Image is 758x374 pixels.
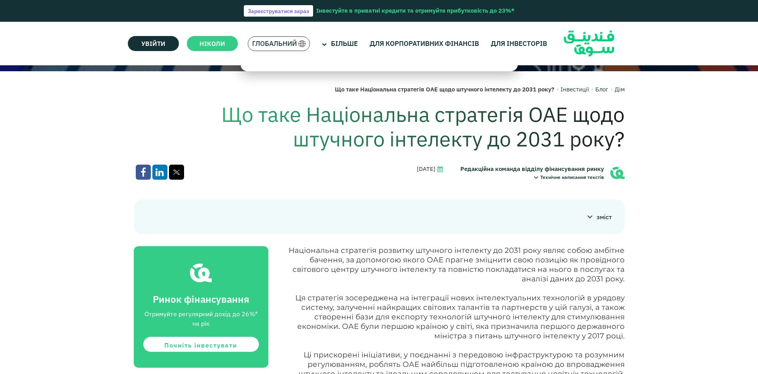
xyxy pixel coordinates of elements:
[615,85,625,93] a: Дім
[141,40,165,47] font: Увійти
[252,39,297,48] font: Глобальний
[550,24,628,64] img: Логотип
[248,8,309,15] font: Зареєструватися зараз
[595,85,608,93] a: Блог
[368,37,481,50] a: Для корпоративних фінансів
[417,165,435,173] font: [DATE]
[335,85,554,93] font: Що таке Національна стратегія ОАЕ щодо штучного інтелекту до 2031 року?
[610,166,625,180] img: Автор блогу
[560,85,589,93] a: Інвестиції
[143,337,259,352] a: Почніть інвестувати
[199,40,225,47] font: ніколи
[164,341,237,349] font: Почніть інвестувати
[295,293,625,340] font: Ця стратегія зосереджена на інтеграції нових інтелектуальних технологій в урядову систему, залуче...
[153,293,249,306] font: Ринок фінансування
[128,36,179,51] a: Увійти
[540,174,604,180] font: Технічне написання текстів
[489,37,549,50] a: Для інвесторів
[190,262,212,284] img: fsicon
[370,39,479,48] font: Для корпоративних фінансів
[173,170,180,175] img: Твіттер
[597,213,612,221] font: зміст
[491,39,547,48] font: Для інвесторів
[289,246,625,283] font: Національна стратегія розвитку штучного інтелекту до 2031 року являє собою амбітне бачення, за до...
[331,39,358,48] font: Більше
[460,165,604,173] font: Редакційна команда відділу фінансування ринку
[244,5,313,16] a: Зареєструватися зараз
[316,7,515,14] font: Інвестуйте в приватні кредити та отримуйте прибутковість до 23%*
[221,101,625,152] font: Що таке Національна стратегія ОАЕ щодо штучного інтелекту до 2031 року?
[144,310,258,327] font: Отримуйте регулярний дохід до 26%* на рік
[298,40,306,47] img: Прапор Південної Африки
